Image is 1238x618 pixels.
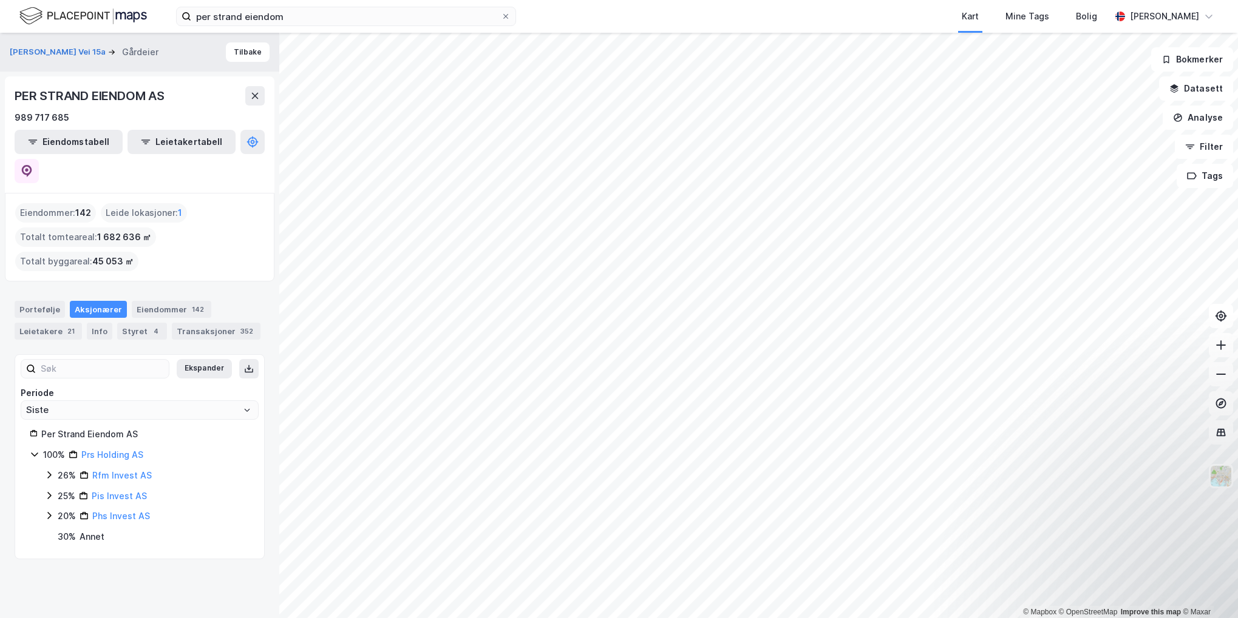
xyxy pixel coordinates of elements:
div: 142 [189,303,206,315]
div: Bolig [1076,9,1097,24]
a: OpenStreetMap [1059,608,1118,616]
span: 45 053 ㎡ [92,254,134,269]
input: Søk [36,360,169,378]
div: Transaksjoner [172,323,260,340]
div: 4 [150,325,162,337]
span: 1 682 636 ㎡ [97,230,151,244]
div: 25% [58,489,75,503]
div: Periode [21,386,259,400]
div: Info [87,323,112,340]
input: ClearOpen [21,401,258,419]
button: Tags [1177,164,1233,188]
div: Kart [962,9,979,24]
img: Z [1209,465,1233,488]
div: Portefølje [15,301,65,318]
button: Leietakertabell [128,130,236,154]
div: 21 [65,325,77,337]
div: 30 % [58,529,76,544]
div: Leietakere [15,323,82,340]
div: 100% [43,448,65,462]
div: Mine Tags [1005,9,1049,24]
button: Tilbake [226,42,270,62]
div: Totalt tomteareal : [15,227,156,247]
button: Filter [1175,135,1233,159]
div: Aksjonærer [70,301,127,318]
button: [PERSON_NAME] Vei 15a [10,46,108,58]
img: logo.f888ab2527a4732fd821a326f86c7f29.svg [19,5,147,27]
a: Phs Invest AS [92,511,150,521]
button: Ekspander [177,359,232,378]
a: Pis Invest AS [92,491,147,501]
a: Improve this map [1121,608,1181,616]
div: 26% [58,468,76,483]
div: 20% [58,509,76,523]
a: Prs Holding AS [81,449,143,460]
div: Eiendommer [132,301,211,318]
div: Per Strand Eiendom AS [41,427,250,442]
input: Søk på adresse, matrikkel, gårdeiere, leietakere eller personer [191,7,501,25]
div: 989 717 685 [15,110,69,125]
span: 1 [178,206,182,220]
div: Eiendommer : [15,203,96,223]
button: Open [242,405,252,415]
button: Eiendomstabell [15,130,123,154]
button: Analyse [1163,106,1233,130]
div: Leide lokasjoner : [101,203,187,223]
div: PER STRAND EIENDOM AS [15,86,167,106]
span: 142 [75,206,91,220]
button: Bokmerker [1151,47,1233,72]
div: Gårdeier [122,45,158,59]
div: Annet [80,529,104,544]
div: 352 [238,325,256,337]
button: Datasett [1159,76,1233,101]
div: Styret [117,323,167,340]
a: Rfm Invest AS [92,470,152,480]
div: Totalt byggareal : [15,252,138,271]
a: Mapbox [1023,608,1056,616]
div: [PERSON_NAME] [1130,9,1199,24]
